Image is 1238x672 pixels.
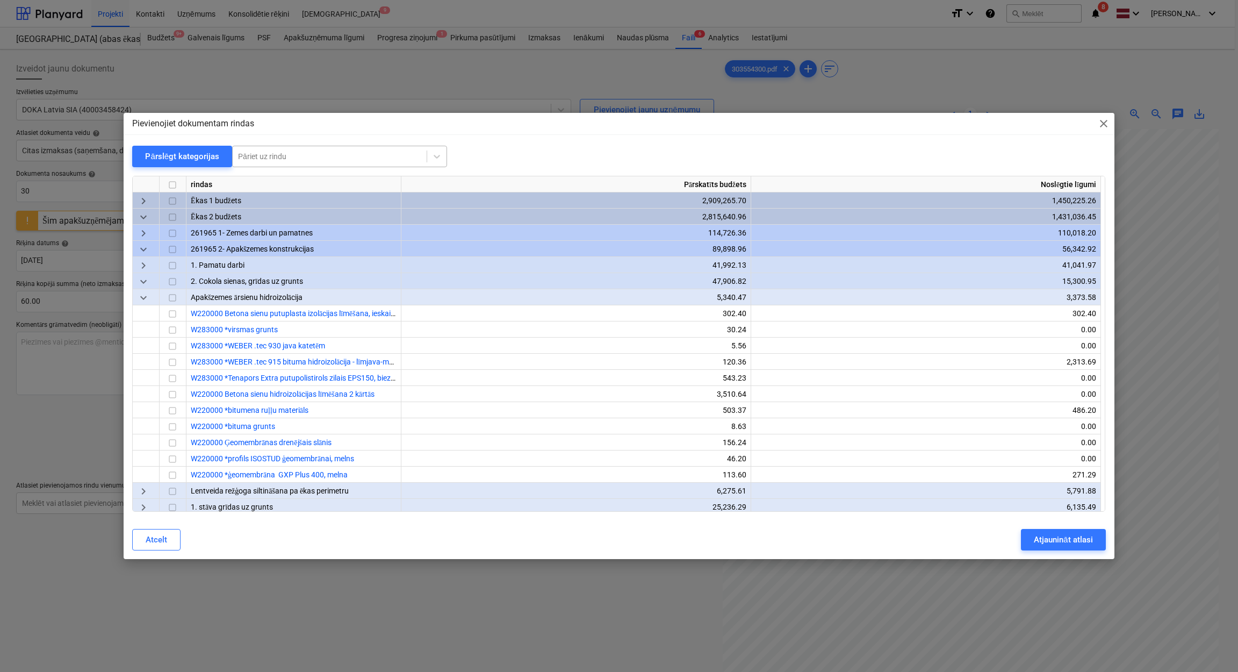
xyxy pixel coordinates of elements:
a: W283000 *WEBER .tec 915 bituma hidroizolācija - līmjava-mastika (1,2L/m2 ) [191,358,447,366]
div: Atcelt [146,533,167,547]
div: 503.37 [406,402,746,418]
div: 0.00 [755,321,1096,338]
div: 6,275.61 [406,483,746,499]
a: W220000 *ģeomembrāna GXP Plus 400, melna [191,470,348,479]
a: W220000 *bituma grunts [191,422,275,431]
div: 0.00 [755,338,1096,354]
span: keyboard_arrow_right [137,502,150,514]
a: W220000 *profils ISOSTUD ģeomembrānai, melns [191,454,354,463]
span: Lentveida režģoga siltināšana pa ēkas perimetru [191,487,349,495]
div: 15,300.95 [755,273,1096,289]
span: 1. Pamatu darbi [191,261,244,269]
span: 1. stāva grīdas uz grunts [191,503,273,511]
div: 114,726.36 [406,225,746,241]
div: 41,992.13 [406,257,746,273]
div: 0.00 [755,418,1096,434]
div: Atjaunināt atlasi [1034,533,1092,547]
div: 25,236.29 [406,499,746,515]
a: W220000 Betona sienu hidroizolācijas līmēšana 2 kārtās [191,390,375,398]
div: Noslēgtie līgumi [751,176,1101,192]
div: 2,313.69 [755,354,1096,370]
span: keyboard_arrow_right [137,485,150,498]
span: 261965 2- Apakšzemes konstrukcijas [191,245,314,253]
a: W283000 *virsmas grunts [191,325,278,334]
div: 8.63 [406,418,746,434]
button: Atcelt [132,529,181,551]
span: keyboard_arrow_right [137,195,150,208]
iframe: Chat Widget [1184,620,1238,672]
span: close [1097,117,1110,130]
div: 47,906.82 [406,273,746,289]
button: Pārslēgt kategorijas [132,146,232,167]
div: 5,791.88 [755,483,1096,499]
div: 0.00 [755,434,1096,451]
div: 120.36 [406,354,746,370]
span: 2. Cokola sienas, grīdas uz grunts [191,277,303,285]
span: Apakšzemes ārsienu hidroizolācija [191,293,303,302]
span: keyboard_arrow_down [137,211,150,224]
div: 110,018.20 [755,225,1096,241]
span: 261965 1- Zemes darbi un pamatnes [191,228,313,237]
span: Ēkas 2 budžets [191,212,241,221]
div: 56,342.92 [755,241,1096,257]
span: keyboard_arrow_right [137,227,150,240]
button: Atjaunināt atlasi [1021,529,1105,551]
div: 1,431,036.45 [755,209,1096,225]
div: 302.40 [755,305,1096,321]
div: 2,909,265.70 [406,192,746,209]
div: 5.56 [406,338,746,354]
div: 271.29 [755,467,1096,483]
a: W220000 *bitumena ruļļu materiāls [191,406,308,414]
div: 89,898.96 [406,241,746,257]
div: 0.00 [755,386,1096,402]
span: keyboard_arrow_down [137,276,150,289]
div: 1,450,225.26 [755,192,1096,209]
div: 0.00 [755,370,1096,386]
span: Ēkas 1 budžets [191,196,241,205]
span: keyboard_arrow_down [137,244,150,256]
p: Pievienojiet dokumentam rindas [132,117,254,130]
span: keyboard_arrow_right [137,260,150,273]
a: W283000 *WEBER .tec 930 java katetēm [191,341,325,350]
div: 156.24 [406,434,746,451]
div: 41,041.97 [755,257,1096,273]
div: Pārslēgt kategorijas [145,149,219,163]
div: 3,373.58 [755,289,1096,305]
div: 6,135.49 [755,499,1096,515]
div: 3,510.64 [406,386,746,402]
div: 113.60 [406,467,746,483]
a: W283000 *Tenapors Extra putupolistirols zilais EPS150, biezums 150mm [191,374,433,382]
div: 30.24 [406,321,746,338]
a: W220000 Betona sienu putuplasta izolācijas līmēšana, ieskaitot virsmas slīpēšanu, gruntēšanu un k... [191,309,575,318]
div: 0.00 [755,451,1096,467]
div: 2,815,640.96 [406,209,746,225]
span: keyboard_arrow_down [137,292,150,305]
a: W220000 Ģeomembrānas drenējšais slānis [191,438,332,447]
div: 486.20 [755,402,1096,418]
div: 302.40 [406,305,746,321]
div: 543.23 [406,370,746,386]
div: rindas [186,176,401,192]
div: 5,340.47 [406,289,746,305]
div: Pārskatīts budžets [401,176,751,192]
div: 46.20 [406,451,746,467]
